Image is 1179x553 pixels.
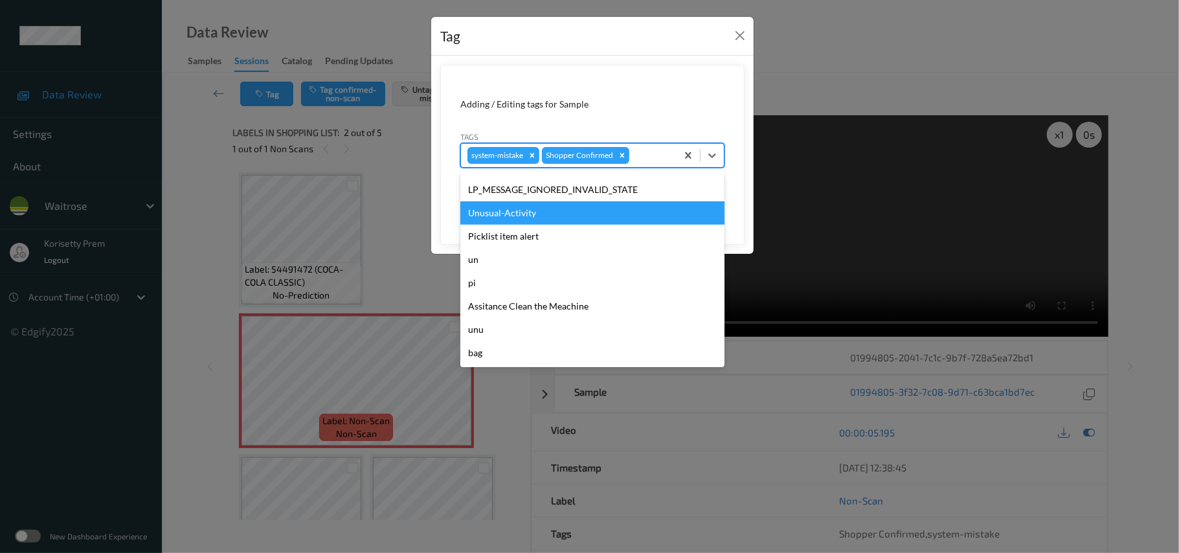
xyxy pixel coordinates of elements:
[460,341,724,365] div: bag
[460,271,724,295] div: pi
[731,27,749,45] button: Close
[460,295,724,318] div: Assitance Clean the Meachine
[460,248,724,271] div: un
[460,131,478,142] label: Tags
[440,26,460,47] div: Tag
[460,201,724,225] div: Unusual-Activity
[467,147,525,164] div: system-mistake
[460,178,724,201] div: LP_MESSAGE_IGNORED_INVALID_STATE
[460,98,724,111] div: Adding / Editing tags for Sample
[542,147,615,164] div: Shopper Confirmed
[460,225,724,248] div: Picklist item alert
[525,147,539,164] div: Remove system-mistake
[615,147,629,164] div: Remove Shopper Confirmed
[460,318,724,341] div: unu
